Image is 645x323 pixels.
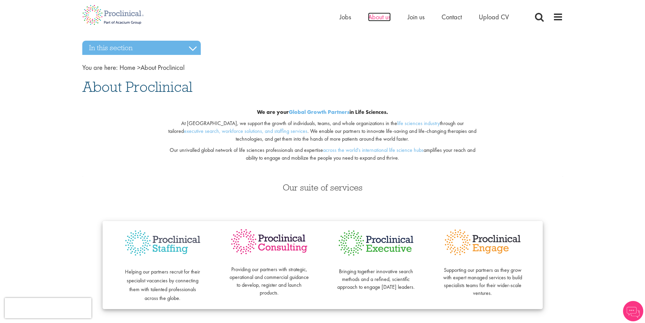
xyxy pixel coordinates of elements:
img: Proclinical Consulting [230,228,309,256]
a: Jobs [340,13,351,21]
span: About Proclinical [82,78,192,96]
span: > [137,63,141,72]
a: Upload CV [479,13,509,21]
a: Contact [442,13,462,21]
h3: Our suite of services [82,183,563,192]
iframe: reCAPTCHA [5,298,91,318]
p: Providing our partners with strategic, operational and commercial guidance to develop, register a... [230,258,309,297]
img: Proclinical Staffing [123,228,202,259]
p: Our unrivalled global network of life sciences professionals and expertise amplifies your reach a... [164,146,481,162]
img: Proclinical Executive [336,228,416,258]
p: Supporting our partners as they grow with expert managed services to build specialists teams for ... [443,259,522,297]
a: across the world's international life science hubs [323,146,424,154]
span: About Proclinical [120,63,185,72]
h3: In this section [82,41,201,55]
b: We are your in Life Sciences. [257,108,388,116]
a: breadcrumb link to Home [120,63,135,72]
span: Helping our partners recruit for their specialist vacancies by connecting them with talented prof... [125,268,200,302]
a: executive search, workforce solutions, and staffing services [184,127,307,135]
a: life sciences industry [397,120,440,127]
p: Bringing together innovative search methods and a refined, scientific approach to engage [DATE] l... [336,260,416,291]
a: Global Growth Partners [289,108,349,116]
p: At [GEOGRAPHIC_DATA], we support the growth of individuals, teams, and whole organizations in the... [164,120,481,143]
span: You are here: [82,63,118,72]
a: About us [368,13,391,21]
img: Chatbot [623,301,643,321]
img: Proclinical Engage [443,228,522,257]
a: Join us [408,13,425,21]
